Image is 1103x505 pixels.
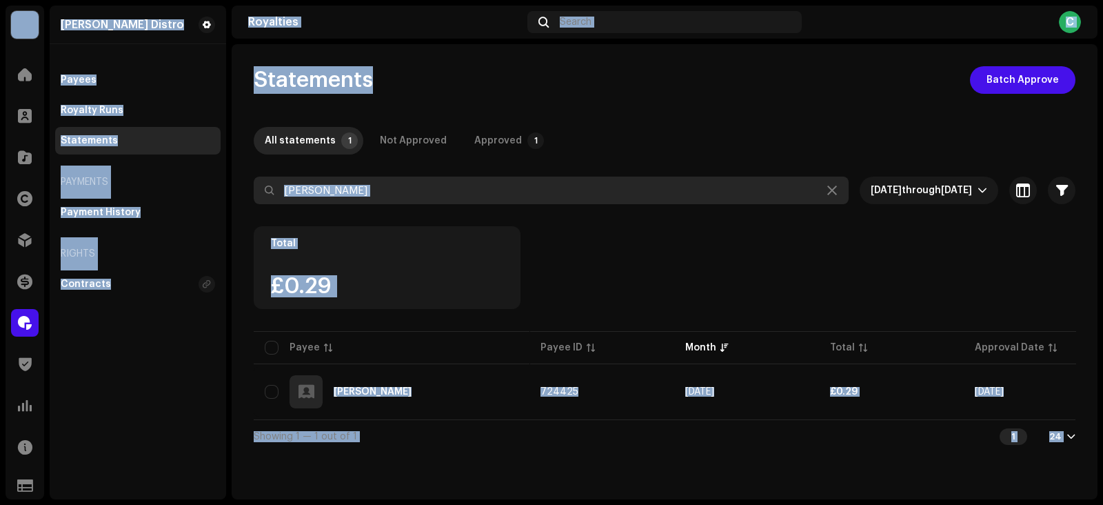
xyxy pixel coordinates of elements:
p-badge: 1 [527,132,544,149]
p-badge: 1 [341,132,358,149]
span: [DATE] [871,186,902,195]
re-a-nav-header: Payments [55,166,221,199]
div: Statements [61,135,118,146]
re-m-nav-item: Contracts [55,270,221,298]
re-a-nav-header: Rights [55,237,221,270]
span: 724425 [540,387,578,397]
span: Aug 22, 2025 [975,387,1004,397]
div: £0.29 [830,387,953,397]
span: Statements [254,66,373,94]
div: Payee ID [540,341,583,355]
re-m-nav-item: Payees [55,66,221,94]
span: Custom [871,177,978,204]
div: Total [271,238,503,249]
div: dropdown trigger [978,177,987,204]
div: C [1059,11,1081,33]
input: Search [254,177,849,204]
img: 786a15c8-434e-4ceb-bd88-990a331f4c12 [11,11,39,39]
span: Search [560,17,591,28]
re-m-nav-item: Statements [55,127,221,155]
div: Contracts [61,279,111,290]
span: Aug 2025 [685,387,714,397]
re-m-nav-item: Royalty Runs [55,97,221,124]
div: Total [830,341,855,355]
div: Royalty Runs [61,105,123,116]
div: Payee [290,341,320,355]
div: 24 [1049,431,1062,442]
div: Rhythm X Distro [61,19,184,30]
span: [DATE] [941,186,972,195]
div: All statements [265,127,336,155]
div: Payees [61,75,97,86]
span: Batch Approve [986,66,1059,94]
div: Payment History [61,207,141,218]
re-m-nav-item: Payment History [55,199,221,226]
div: 1 [1000,428,1027,445]
div: Approval Date [975,341,1044,355]
div: Approved [474,127,522,155]
div: Royalties [248,17,522,28]
div: Dominic Gce [334,387,412,397]
span: Showing 1 — 1 out of 1 [254,432,357,442]
div: Not Approved [380,127,447,155]
span: through [902,186,941,195]
div: Month [685,341,716,355]
button: Batch Approve [970,66,1075,94]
